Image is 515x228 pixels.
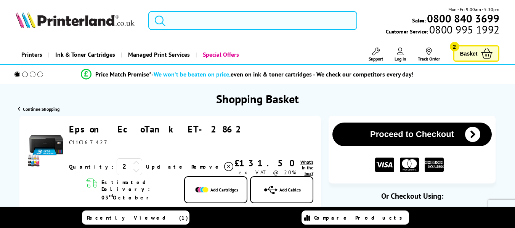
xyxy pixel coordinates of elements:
[400,158,419,172] img: MASTER CARD
[395,48,406,62] a: Log In
[300,159,313,176] a: lnk_inthebox
[395,56,406,62] span: Log In
[369,48,383,62] a: Support
[460,48,478,59] span: Basket
[300,159,313,176] span: What's in the box?
[23,106,59,112] span: Continue Shopping
[69,163,114,170] span: Quantity:
[27,130,65,168] img: Epson EcoTank ET-2862
[48,45,121,64] a: Ink & Toner Cartridges
[412,17,426,24] span: Sales:
[55,45,115,64] span: Ink & Toner Cartridges
[314,214,406,221] span: Compare Products
[418,48,440,62] a: Track Order
[196,45,245,64] a: Special Offers
[369,56,383,62] span: Support
[191,161,234,172] a: Delete item from your basket
[109,193,113,198] sup: rd
[332,123,492,146] button: Proceed to Checkout
[279,187,301,193] span: Add Cables
[121,45,196,64] a: Managed Print Services
[87,214,188,221] span: Recently Viewed (1)
[234,157,300,169] div: £131.50
[329,191,496,201] div: Or Checkout Using:
[4,68,491,81] li: modal_Promise
[82,210,189,225] a: Recently Viewed (1)
[210,187,238,193] span: Add Cartridges
[427,11,499,26] b: 0800 840 3699
[16,11,135,28] img: Printerland Logo
[195,187,209,193] img: Add Cartridges
[425,158,444,172] img: American Express
[95,70,151,78] span: Price Match Promise*
[450,42,459,51] span: 2
[239,169,296,176] span: ex VAT @ 20%
[375,158,394,172] img: VISA
[428,26,499,33] span: 0800 995 1992
[16,11,139,30] a: Printerland Logo
[448,6,499,13] span: Mon - Fri 9:00am - 5:30pm
[16,45,48,64] a: Printers
[18,106,59,112] a: Continue Shopping
[69,139,110,146] span: C11CJ67427
[101,179,176,201] span: Estimated Delivery: 03 October
[426,15,499,22] a: 0800 840 3699
[216,91,299,106] h1: Shopping Basket
[154,70,231,78] span: We won’t be beaten on price,
[453,45,500,62] a: Basket 2
[302,210,409,225] a: Compare Products
[146,163,185,170] a: Update
[69,123,247,135] a: Epson EcoTank ET-2862
[191,163,221,170] span: Remove
[386,26,499,35] span: Customer Service:
[151,70,414,78] div: - even on ink & toner cartridges - We check our competitors every day!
